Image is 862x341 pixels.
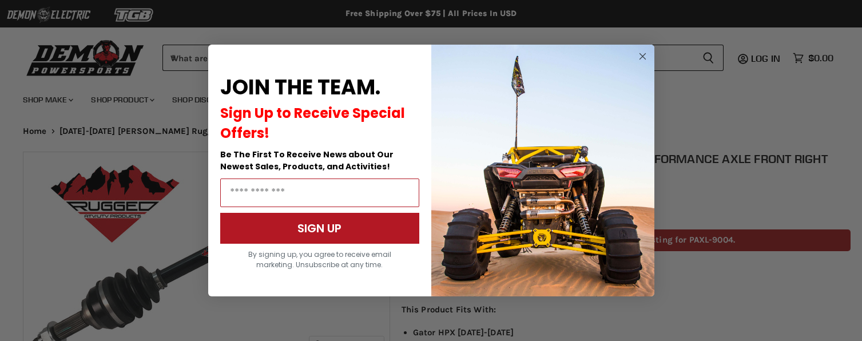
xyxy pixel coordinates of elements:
span: By signing up, you agree to receive email marketing. Unsubscribe at any time. [248,249,391,269]
button: SIGN UP [220,213,419,244]
span: JOIN THE TEAM. [220,73,380,102]
span: Be The First To Receive News about Our Newest Sales, Products, and Activities! [220,149,394,172]
span: Sign Up to Receive Special Offers! [220,104,405,142]
img: a9095488-b6e7-41ba-879d-588abfab540b.jpeg [431,45,654,296]
button: Close dialog [635,49,650,64]
input: Email Address [220,179,419,207]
